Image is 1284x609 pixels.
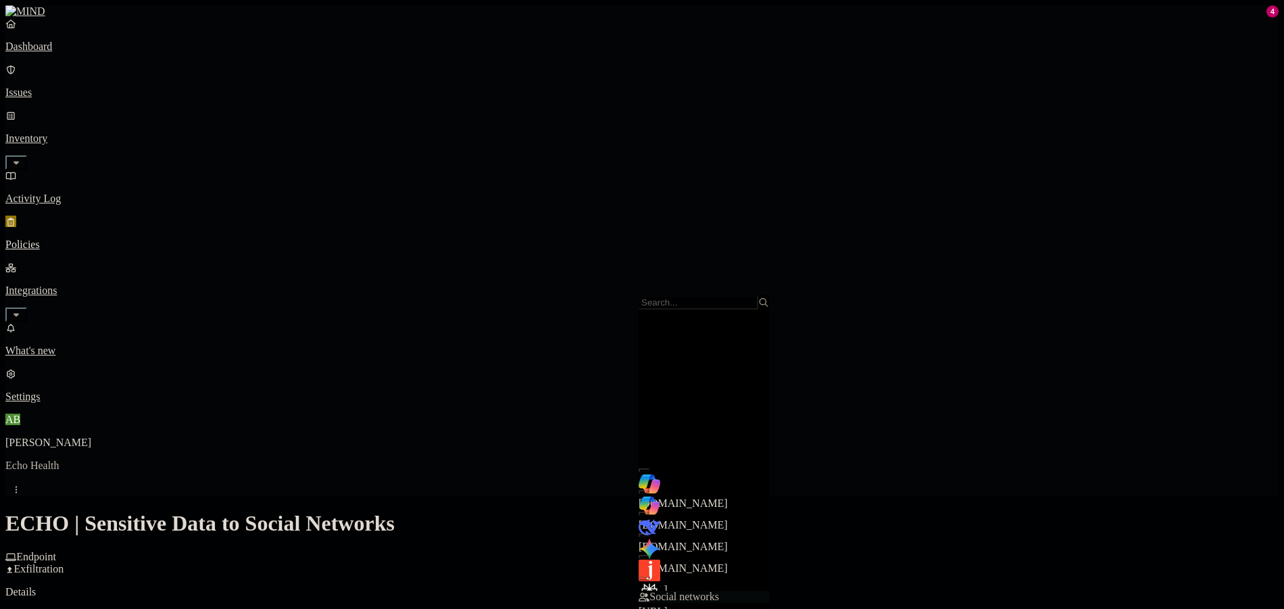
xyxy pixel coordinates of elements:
[5,414,20,425] span: AB
[5,216,1279,251] a: Policies
[5,586,1279,598] p: Details
[5,345,1279,357] p: What's new
[639,591,769,603] div: Social networks
[5,5,1279,18] a: MIND
[5,285,1279,297] p: Integrations
[5,18,1279,53] a: Dashboard
[5,551,1279,563] div: Endpoint
[5,109,1279,168] a: Inventory
[639,560,660,581] img: jasper.ai favicon
[5,41,1279,53] p: Dashboard
[5,170,1279,205] a: Activity Log
[5,460,1279,472] p: Echo Health
[5,239,1279,251] p: Policies
[639,581,660,603] img: perplexity.ai favicon
[639,473,660,495] img: copilot.microsoft.com favicon
[5,437,1279,449] p: [PERSON_NAME]
[5,322,1279,357] a: What's new
[639,538,660,560] img: gemini.google.com favicon
[639,295,758,310] input: Search...
[5,5,45,18] img: MIND
[5,368,1279,403] a: Settings
[1266,5,1279,18] div: 4
[5,193,1279,205] p: Activity Log
[5,132,1279,145] p: Inventory
[5,511,1279,536] h1: ECHO | Sensitive Data to Social Networks
[5,563,1279,575] div: Exfiltration
[639,495,660,516] img: m365.cloud.microsoft favicon
[639,516,660,538] img: deepseek.com favicon
[5,391,1279,403] p: Settings
[5,262,1279,320] a: Integrations
[5,87,1279,99] p: Issues
[5,64,1279,99] a: Issues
